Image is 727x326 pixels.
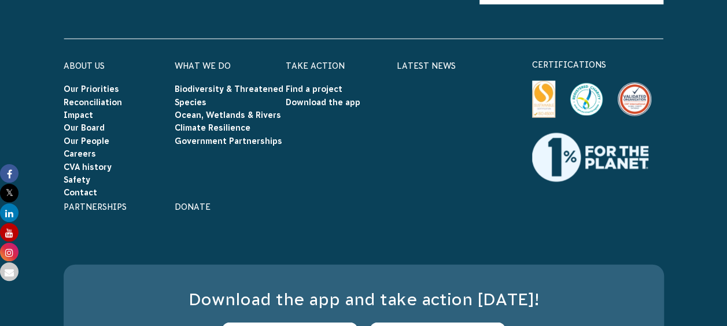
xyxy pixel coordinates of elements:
a: Contact [64,188,97,197]
a: About Us [64,61,105,71]
a: Climate Resilience [175,123,250,132]
a: Take Action [286,61,345,71]
a: Partnerships [64,202,127,212]
a: Our Priorities [64,84,119,94]
h3: Download the app and take action [DATE]! [87,288,641,312]
a: Ocean, Wetlands & Rivers [175,110,281,120]
a: Our People [64,136,109,146]
a: Latest News [397,61,456,71]
a: Safety [64,175,90,184]
a: Government Partnerships [175,136,282,146]
a: Download the app [286,98,360,107]
a: Reconciliation [64,98,122,107]
a: Find a project [286,84,342,94]
p: certifications [532,58,664,72]
a: Donate [175,202,211,212]
a: Impact [64,110,93,120]
a: What We Do [175,61,231,71]
a: Biodiversity & Threatened Species [175,84,283,106]
a: CVA history [64,162,112,172]
a: Our Board [64,123,105,132]
a: Careers [64,149,96,158]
